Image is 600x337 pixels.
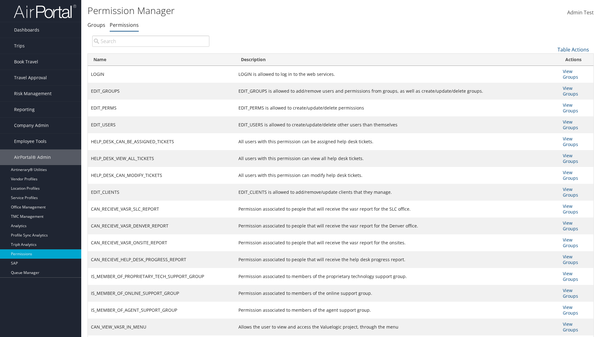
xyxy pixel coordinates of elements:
span: Dashboards [14,22,39,38]
td: CAN_RECIEVE_HELP_DESK_PROGRESS_REPORT [88,251,235,268]
td: IS_MEMBER_OF_PROPRIETARY_TECH_SUPPORT_GROUP [88,268,235,285]
a: View Groups [563,220,578,232]
td: EDIT_USERS [88,116,235,133]
a: View Groups [563,169,578,181]
a: View Groups [563,85,578,97]
input: Search [92,36,209,47]
td: Permission associated to people that will receive the vasr report for the SLC office. [235,201,560,217]
a: View Groups [563,136,578,147]
a: View Groups [563,153,578,164]
td: EDIT_PERMS [88,100,235,116]
span: Reporting [14,102,35,117]
td: CAN_VIEW_VASR_IN_MENU [88,319,235,335]
a: View Groups [563,203,578,215]
td: CAN_RECIEVE_VASR_SLC_REPORT [88,201,235,217]
td: Allows the user to view and access the Valuelogic project, through the menu [235,319,560,335]
a: View Groups [563,102,578,114]
td: IS_MEMBER_OF_AGENT_SUPPORT_GROUP [88,302,235,319]
td: All users with this permission can view all help desk tickets. [235,150,560,167]
td: All users with this permission can modify help desk tickets. [235,167,560,184]
td: EDIT_CLIENTS [88,184,235,201]
a: View Groups [563,68,578,80]
a: View Groups [563,186,578,198]
a: Table Actions [557,46,589,53]
td: IS_MEMBER_OF_ONLINE_SUPPORT_GROUP [88,285,235,302]
a: View Groups [563,119,578,130]
td: EDIT_PERMS is allowed to create/update/delete permissions [235,100,560,116]
a: View Groups [563,271,578,282]
td: EDIT_GROUPS [88,83,235,100]
th: Name: activate to sort column ascending [88,54,235,66]
span: Book Travel [14,54,38,70]
td: Permission associated to people that will receive the help desk progress report. [235,251,560,268]
a: Groups [87,22,105,28]
td: EDIT_USERS is allowed to create/update/delete other users than themselves [235,116,560,133]
span: Admin Test [567,9,594,16]
td: All users with this permission can be assigned help desk tickets. [235,133,560,150]
span: AirPortal® Admin [14,149,51,165]
img: airportal-logo.png [14,4,76,19]
td: HELP_DESK_VIEW_ALL_TICKETS [88,150,235,167]
td: Permission associated to members of the agent support group. [235,302,560,319]
a: View Groups [563,287,578,299]
td: EDIT_GROUPS is allowed to add/remove users and permissions from groups, as well as create/update/... [235,83,560,100]
a: View Groups [563,237,578,248]
a: View Groups [563,321,578,333]
td: LOGIN is allowed to log in to the web services. [235,66,560,83]
h1: Permission Manager [87,4,425,17]
td: LOGIN [88,66,235,83]
span: Travel Approval [14,70,47,85]
a: View Groups [563,304,578,316]
td: HELP_DESK_CAN_MODIFY_TICKETS [88,167,235,184]
a: Admin Test [567,3,594,22]
a: Permissions [110,22,139,28]
a: View Groups [563,254,578,265]
td: HELP_DESK_CAN_BE_ASSIGNED_TICKETS [88,133,235,150]
span: Company Admin [14,118,49,133]
td: EDIT_CLIENTS is allowed to add/remove/update clients that they manage. [235,184,560,201]
td: CAN_RECIEVE_VASR_DENVER_REPORT [88,217,235,234]
th: Actions [560,54,593,66]
td: Permission associated to members of the proprietary technology support group. [235,268,560,285]
td: Permission associated to people that will receive the vasr report for the onsites. [235,234,560,251]
td: CAN_RECIEVE_VASR_ONSITE_REPORT [88,234,235,251]
span: Risk Management [14,86,52,101]
th: Description: activate to sort column ascending [235,54,560,66]
span: Employee Tools [14,134,47,149]
td: Permission associated to people that will receive the vasr report for the Denver office. [235,217,560,234]
td: Permission associated to members of the online support group. [235,285,560,302]
span: Trips [14,38,25,54]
